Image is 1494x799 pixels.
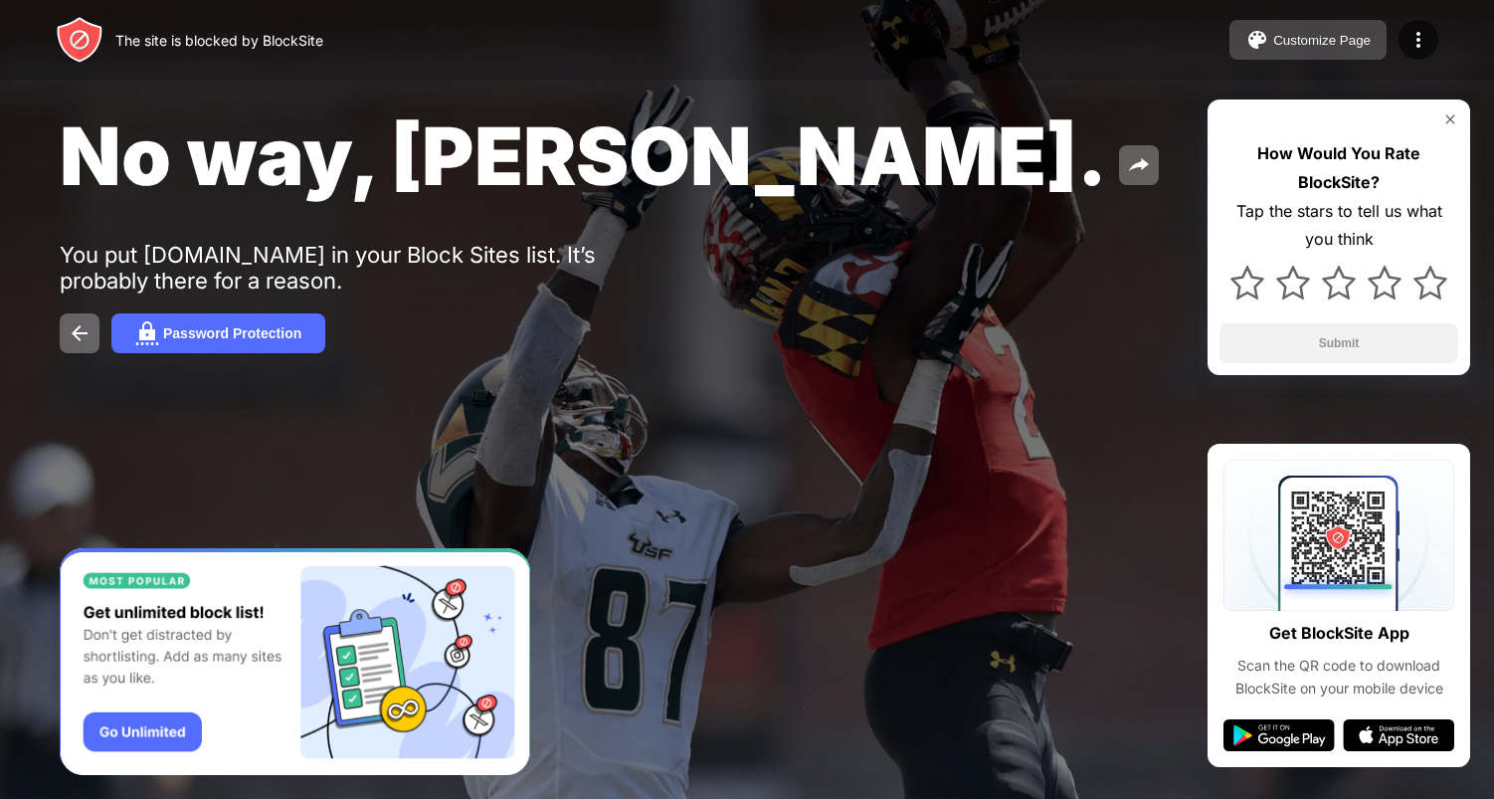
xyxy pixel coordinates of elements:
div: Customize Page [1273,33,1371,48]
img: app-store.svg [1343,719,1454,751]
img: star.svg [1322,266,1356,300]
img: menu-icon.svg [1406,28,1430,52]
span: No way, [PERSON_NAME]. [60,107,1107,204]
div: Password Protection [163,325,301,341]
img: google-play.svg [1223,719,1335,751]
button: Password Protection [111,313,325,353]
img: star.svg [1413,266,1447,300]
button: Submit [1219,323,1458,363]
img: star.svg [1368,266,1401,300]
img: star.svg [1230,266,1264,300]
div: How Would You Rate BlockSite? [1219,139,1458,197]
div: Get BlockSite App [1269,619,1409,648]
img: star.svg [1276,266,1310,300]
img: qrcode.svg [1223,460,1454,611]
img: password.svg [135,321,159,345]
img: share.svg [1127,153,1151,177]
img: rate-us-close.svg [1442,111,1458,127]
button: Customize Page [1229,20,1387,60]
div: Tap the stars to tell us what you think [1219,197,1458,255]
img: pallet.svg [1245,28,1269,52]
div: Scan the QR code to download BlockSite on your mobile device [1223,655,1454,699]
img: header-logo.svg [56,16,103,64]
div: You put [DOMAIN_NAME] in your Block Sites list. It’s probably there for a reason. [60,242,674,294]
div: The site is blocked by BlockSite [115,32,323,49]
img: back.svg [68,321,92,345]
iframe: Banner [60,548,530,776]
